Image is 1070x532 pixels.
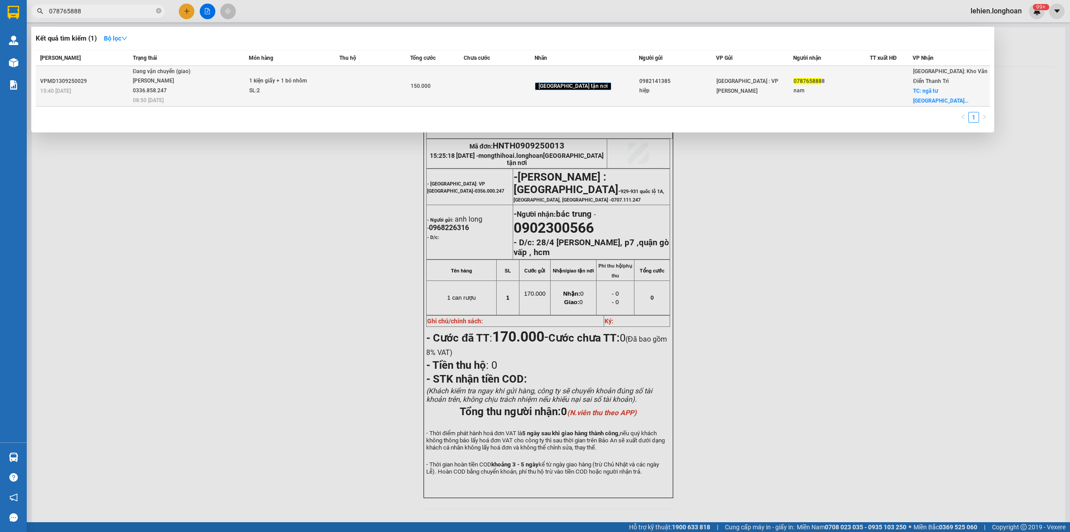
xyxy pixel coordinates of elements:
li: Previous Page [958,112,968,123]
img: warehouse-icon [9,58,18,67]
span: Trạng thái [133,55,157,61]
h3: Kết quả tìm kiếm ( 1 ) [36,34,97,43]
span: question-circle [9,473,18,482]
span: close-circle [156,7,161,16]
input: Tìm tên, số ĐT hoặc mã đơn [49,6,154,16]
span: Người gửi [639,55,663,61]
span: [GEOGRAPHIC_DATA] : VP [PERSON_NAME] [716,78,778,94]
span: left [960,114,966,120]
span: Món hàng [249,55,273,61]
span: right [982,114,987,120]
span: Thu hộ [339,55,356,61]
span: [GEOGRAPHIC_DATA]: Kho Văn Điển Thanh Trì [913,68,988,84]
div: nam [794,86,870,95]
span: search [37,8,43,14]
li: 1 [968,112,979,123]
span: Người nhận [793,55,821,61]
img: warehouse-icon [9,453,18,462]
div: SL: 2 [249,86,316,96]
span: message [9,513,18,522]
li: Next Page [979,112,990,123]
button: right [979,112,990,123]
span: [PERSON_NAME] [40,55,81,61]
span: TT xuất HĐ [870,55,897,61]
span: Nhãn [535,55,547,61]
div: 8 [794,77,870,86]
span: down [121,35,128,41]
strong: Bộ lọc [104,35,128,42]
div: hiệp [639,86,716,95]
button: left [958,112,968,123]
span: 08:50 [DATE] [133,97,164,103]
span: Chưa cước [464,55,490,61]
span: 15:40 [DATE] [40,88,71,94]
span: TC: ngã tư [GEOGRAPHIC_DATA]... [913,88,968,104]
img: logo-vxr [8,6,19,19]
span: 150.000 [411,83,431,89]
img: solution-icon [9,80,18,90]
img: warehouse-icon [9,36,18,45]
div: 1 kiện giấy + 1 bó nhôm [249,76,316,86]
div: Đang vận chuyển (giao) [133,67,200,77]
span: [GEOGRAPHIC_DATA] tận nơi [535,82,611,91]
span: Tổng cước [410,55,436,61]
button: Bộ lọcdown [97,31,135,45]
span: close-circle [156,8,161,13]
span: 078765888 [794,78,822,84]
div: VPMD1309250029 [40,77,130,86]
div: 0982141385 [639,77,716,86]
span: notification [9,493,18,502]
a: 1 [969,112,979,122]
span: VP Gửi [716,55,733,61]
span: VP Nhận [913,55,934,61]
div: [PERSON_NAME] 0336.858.247 [133,76,200,95]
